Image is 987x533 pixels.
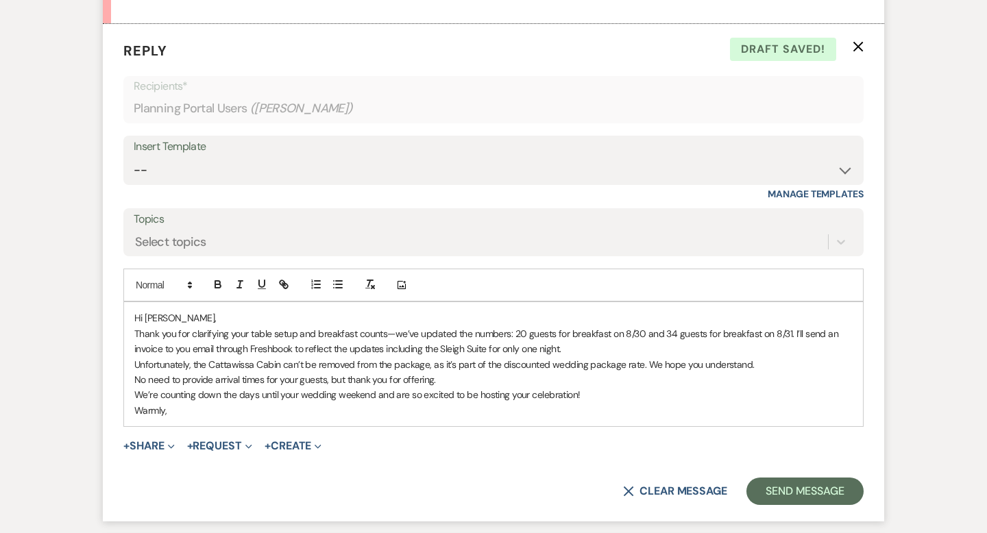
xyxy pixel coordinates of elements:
button: Send Message [746,478,864,505]
button: Request [187,441,252,451]
p: Thank you for clarifying your table setup and breakfast counts—we’ve updated the numbers: 20 gues... [134,326,853,357]
span: + [265,441,271,451]
p: Warmly, [134,403,853,418]
label: Topics [134,210,853,230]
div: Select topics [135,233,206,251]
p: No need to provide arrival times for your guests, but thank you for offering. [134,372,853,387]
button: Share [123,441,175,451]
p: Hi [PERSON_NAME], [134,310,853,325]
p: We’re counting down the days until your wedding weekend and are so excited to be hosting your cel... [134,387,853,402]
div: Insert Template [134,137,853,157]
p: Unfortunately, the Cattawissa Cabin can’t be removed from the package, as it’s part of the discou... [134,357,853,372]
span: Reply [123,42,167,60]
button: Clear message [623,486,727,497]
button: Create [265,441,321,451]
a: Manage Templates [768,188,864,200]
span: + [123,441,130,451]
span: + [187,441,193,451]
div: Planning Portal Users [134,95,853,122]
p: Recipients* [134,77,853,95]
span: ( [PERSON_NAME] ) [250,99,353,118]
span: Draft saved! [730,38,836,61]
